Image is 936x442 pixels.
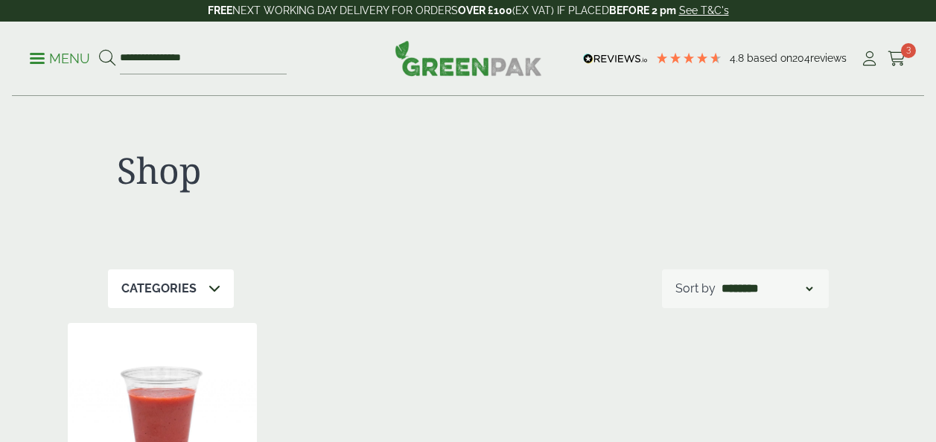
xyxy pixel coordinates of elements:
[860,51,879,66] i: My Account
[655,51,722,65] div: 4.79 Stars
[888,48,906,70] a: 3
[901,43,916,58] span: 3
[888,51,906,66] i: Cart
[747,52,792,64] span: Based on
[117,149,459,192] h1: Shop
[679,4,729,16] a: See T&C's
[30,50,90,65] a: Menu
[730,52,747,64] span: 4.8
[792,52,810,64] span: 204
[609,4,676,16] strong: BEFORE 2 pm
[208,4,232,16] strong: FREE
[30,50,90,68] p: Menu
[675,280,716,298] p: Sort by
[810,52,847,64] span: reviews
[395,40,542,76] img: GreenPak Supplies
[719,280,815,298] select: Shop order
[458,4,512,16] strong: OVER £100
[121,280,197,298] p: Categories
[583,54,648,64] img: REVIEWS.io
